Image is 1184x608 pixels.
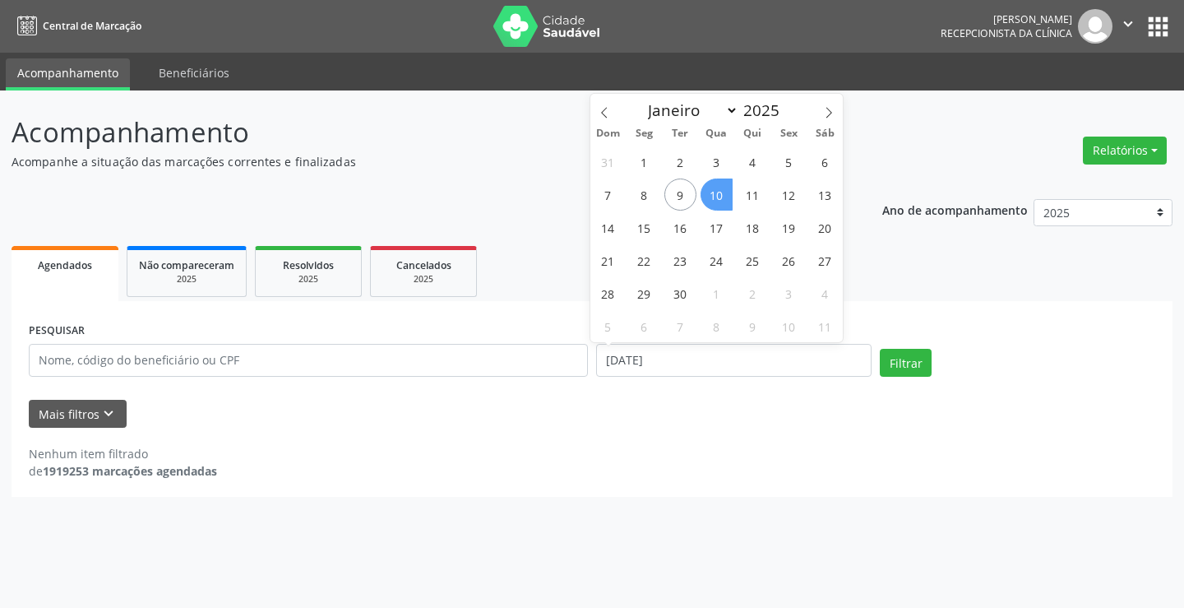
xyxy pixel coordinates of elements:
[1078,9,1112,44] img: img
[882,199,1028,220] p: Ano de acompanhamento
[628,310,660,342] span: Outubro 6, 2025
[99,405,118,423] i: keyboard_arrow_down
[664,211,696,244] span: Setembro 16, 2025
[29,318,85,344] label: PESQUISAR
[662,128,698,139] span: Ter
[737,179,769,211] span: Setembro 11, 2025
[6,58,130,91] a: Acompanhamento
[701,277,733,309] span: Outubro 1, 2025
[29,344,588,377] input: Nome, código do beneficiário ou CPF
[382,273,465,285] div: 2025
[628,211,660,244] span: Setembro 15, 2025
[592,277,624,309] span: Setembro 28, 2025
[737,146,769,178] span: Setembro 4, 2025
[698,128,734,139] span: Qua
[773,310,805,342] span: Outubro 10, 2025
[807,128,843,139] span: Sáb
[737,244,769,276] span: Setembro 25, 2025
[737,277,769,309] span: Outubro 2, 2025
[809,179,841,211] span: Setembro 13, 2025
[880,349,932,377] button: Filtrar
[773,211,805,244] span: Setembro 19, 2025
[941,12,1072,26] div: [PERSON_NAME]
[664,277,696,309] span: Setembro 30, 2025
[596,344,872,377] input: Selecione um intervalo
[29,445,217,462] div: Nenhum item filtrado
[29,400,127,429] button: Mais filtroskeyboard_arrow_down
[592,179,624,211] span: Setembro 7, 2025
[701,179,733,211] span: Setembro 10, 2025
[773,146,805,178] span: Setembro 5, 2025
[38,258,92,272] span: Agendados
[664,146,696,178] span: Setembro 2, 2025
[1112,9,1144,44] button: 
[701,244,733,276] span: Setembro 24, 2025
[267,273,349,285] div: 2025
[737,211,769,244] span: Setembro 18, 2025
[12,12,141,39] a: Central de Marcação
[773,244,805,276] span: Setembro 26, 2025
[701,310,733,342] span: Outubro 8, 2025
[396,258,451,272] span: Cancelados
[770,128,807,139] span: Sex
[809,277,841,309] span: Outubro 4, 2025
[628,244,660,276] span: Setembro 22, 2025
[809,244,841,276] span: Setembro 27, 2025
[592,146,624,178] span: Agosto 31, 2025
[626,128,662,139] span: Seg
[12,153,824,170] p: Acompanhe a situação das marcações correntes e finalizadas
[738,100,793,121] input: Year
[43,19,141,33] span: Central de Marcação
[43,463,217,479] strong: 1919253 marcações agendadas
[628,277,660,309] span: Setembro 29, 2025
[29,462,217,480] div: de
[773,179,805,211] span: Setembro 12, 2025
[12,112,824,153] p: Acompanhamento
[628,146,660,178] span: Setembro 1, 2025
[1083,137,1167,165] button: Relatórios
[147,58,241,87] a: Beneficiários
[734,128,770,139] span: Qui
[701,146,733,178] span: Setembro 3, 2025
[737,310,769,342] span: Outubro 9, 2025
[941,26,1072,40] span: Recepcionista da clínica
[592,310,624,342] span: Outubro 5, 2025
[590,128,627,139] span: Dom
[664,179,696,211] span: Setembro 9, 2025
[809,146,841,178] span: Setembro 6, 2025
[664,310,696,342] span: Outubro 7, 2025
[283,258,334,272] span: Resolvidos
[701,211,733,244] span: Setembro 17, 2025
[1119,15,1137,33] i: 
[139,273,234,285] div: 2025
[641,99,739,122] select: Month
[139,258,234,272] span: Não compareceram
[664,244,696,276] span: Setembro 23, 2025
[773,277,805,309] span: Outubro 3, 2025
[592,211,624,244] span: Setembro 14, 2025
[592,244,624,276] span: Setembro 21, 2025
[628,179,660,211] span: Setembro 8, 2025
[809,310,841,342] span: Outubro 11, 2025
[809,211,841,244] span: Setembro 20, 2025
[1144,12,1172,41] button: apps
